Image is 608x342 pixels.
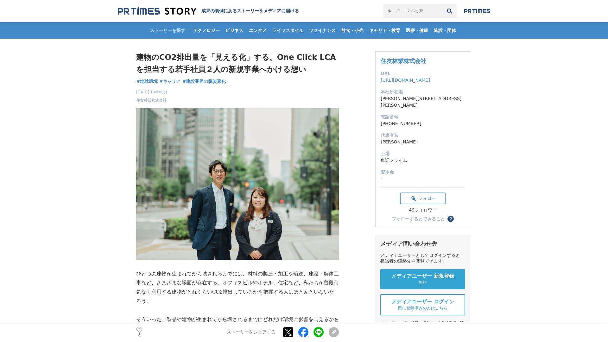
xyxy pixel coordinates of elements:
a: 住友林業株式会社 [381,58,426,64]
dd: [PERSON_NAME][STREET_ADDRESS][PERSON_NAME] [381,95,465,109]
dt: URL [381,70,465,77]
a: #建設業界の脱炭素化 [182,78,226,85]
a: 医療・健康 [403,22,431,39]
dt: 資本金 [381,169,465,175]
p: ストーリーをシェアする [227,329,275,335]
span: #地球環境 [136,79,158,84]
img: thumbnail_bafe79e0-870c-11f0-8071-f70167991482.jpg [136,108,339,260]
img: 成果の裏側にあるストーリーをメディアに届ける [118,7,196,16]
span: エンタメ [246,28,269,33]
span: 医療・健康 [403,28,431,33]
p: ひとつの建物が生まれてから壊されるまでには、材料の製造・加工や輸送、建設・解体工事など、さまざまな場面が存在する。オフィスビルやホテル、住宅など、私たちが普段何気なく利用する建物がどれくらいCO... [136,269,339,306]
span: 飲食・小売 [339,28,366,33]
button: フォロー [400,193,446,204]
a: ライフスタイル [270,22,306,39]
dt: 代表者名 [381,132,465,139]
a: [URL][DOMAIN_NAME] [381,78,430,83]
img: prtimes [464,9,490,14]
a: 成果の裏側にあるストーリーをメディアに届ける 成果の裏側にあるストーリーをメディアに届ける [118,7,299,16]
span: ビジネス [223,28,246,33]
a: ファイナンス [307,22,338,39]
dd: - [381,175,465,182]
span: [DATE] 10時00分 [136,89,168,95]
a: メディアユーザー 新規登録 無料 [380,269,465,289]
a: テクノロジー [191,22,222,39]
span: 無料 [419,280,427,285]
span: ？ [448,217,453,221]
button: 検索 [443,4,457,18]
a: #キャリア [159,78,181,85]
span: メディアユーザー 新規登録 [391,273,454,280]
dd: [PHONE_NUMBER] [381,120,465,127]
a: 飲食・小売 [339,22,366,39]
h1: 建物のCO2排出量を「見える化」する。One Click LCAを担当する若手社員２人の新規事業へかける想い [136,51,339,76]
input: キーワードで検索 [383,4,443,18]
span: #建設業界の脱炭素化 [182,79,226,84]
span: ファイナンス [307,28,338,33]
a: ビジネス [223,22,246,39]
button: ？ [447,216,454,222]
span: メディアユーザー ログイン [391,299,454,305]
div: 49フォロワー [400,207,446,213]
dt: 上場 [381,150,465,157]
a: キャリア・教育 [367,22,403,39]
a: #地球環境 [136,78,158,85]
dt: 本社所在地 [381,89,465,95]
dt: 電話番号 [381,114,465,120]
span: #キャリア [159,79,181,84]
span: キャリア・教育 [367,28,403,33]
span: 既に登録済みの方はこちら [398,305,447,311]
dd: [PERSON_NAME] [381,139,465,145]
a: 住友林業株式会社 [136,98,167,103]
span: ライフスタイル [270,28,306,33]
span: 施設・団体 [431,28,459,33]
div: フォローするとできること [392,217,445,221]
a: 施設・団体 [431,22,459,39]
div: メディアユーザーとしてログインすると、担当者の連絡先を閲覧できます。 [380,253,465,264]
h2: 成果の裏側にあるストーリーをメディアに届ける [201,8,299,14]
span: テクノロジー [191,28,222,33]
a: メディアユーザー ログイン 既に登録済みの方はこちら [380,294,465,315]
a: エンタメ [246,22,269,39]
div: メディア問い合わせ先 [380,240,465,248]
p: 8 [136,333,142,337]
dd: 東証プライム [381,157,465,164]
